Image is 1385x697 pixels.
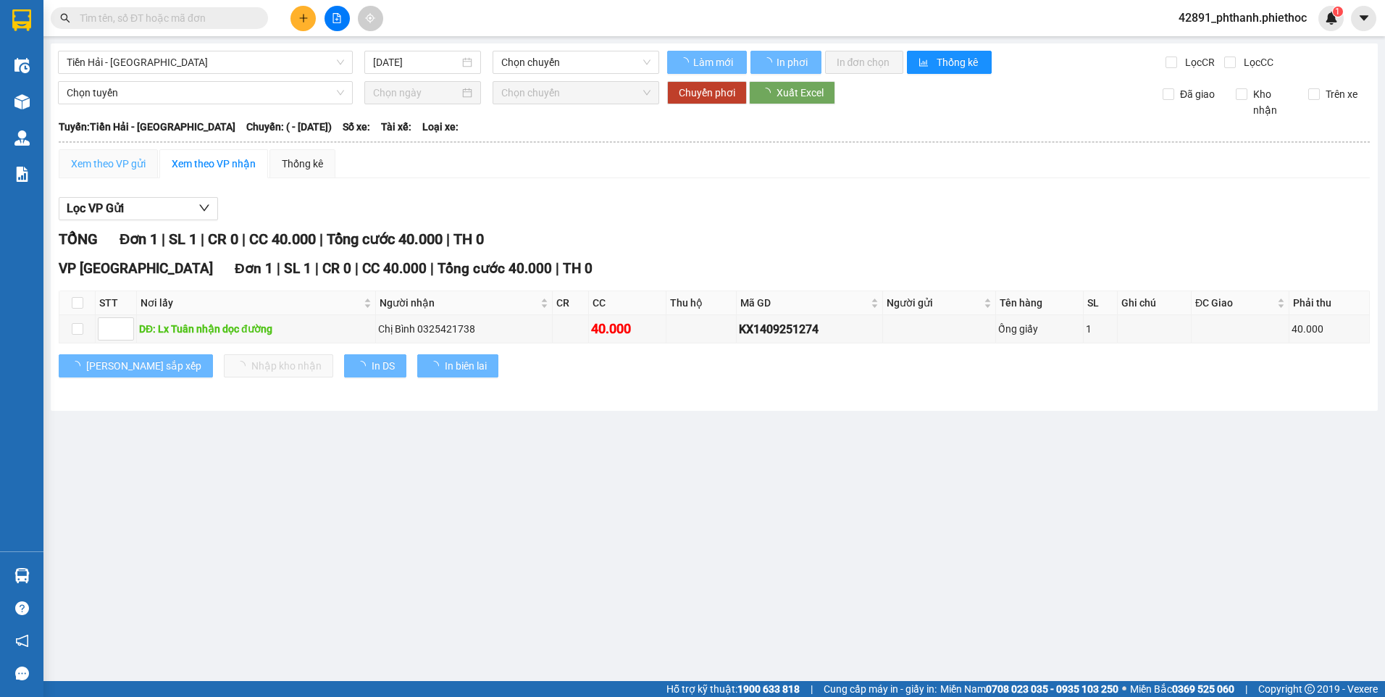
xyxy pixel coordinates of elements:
[59,197,218,220] button: Lọc VP Gửi
[355,260,359,277] span: |
[777,85,824,101] span: Xuất Excel
[1130,681,1234,697] span: Miền Bắc
[322,260,351,277] span: CR 0
[1320,86,1363,102] span: Trên xe
[14,568,30,583] img: warehouse-icon
[242,230,246,248] span: |
[1179,54,1217,70] span: Lọc CR
[378,321,550,337] div: Chị Bình 0325421738
[319,230,323,248] span: |
[96,291,137,315] th: STT
[1167,9,1318,27] span: 42891_phthanh.phiethoc
[332,13,342,23] span: file-add
[15,601,29,615] span: question-circle
[290,6,316,31] button: plus
[372,358,395,374] span: In DS
[60,13,70,23] span: search
[15,634,29,648] span: notification
[446,230,450,248] span: |
[553,291,589,315] th: CR
[453,230,484,248] span: TH 0
[1172,683,1234,695] strong: 0369 525 060
[120,230,158,248] span: Đơn 1
[315,260,319,277] span: |
[1122,686,1126,692] span: ⚪️
[1195,295,1274,311] span: ĐC Giao
[70,361,86,371] span: loading
[761,88,777,98] span: loading
[14,58,30,73] img: warehouse-icon
[740,295,868,311] span: Mã GD
[1238,54,1276,70] span: Lọc CC
[589,291,666,315] th: CC
[1335,7,1340,17] span: 1
[14,167,30,182] img: solution-icon
[666,681,800,697] span: Hỗ trợ kỹ thuật:
[358,6,383,31] button: aim
[67,82,344,104] span: Chọn tuyến
[667,51,747,74] button: Làm mới
[325,6,350,31] button: file-add
[67,199,124,217] span: Lọc VP Gửi
[1086,321,1115,337] div: 1
[59,230,98,248] span: TỔNG
[429,361,445,371] span: loading
[277,260,280,277] span: |
[762,57,774,67] span: loading
[201,230,204,248] span: |
[825,51,904,74] button: In đơn chọn
[1305,684,1315,694] span: copyright
[381,119,411,135] span: Tài xế:
[373,85,459,101] input: Chọn ngày
[284,260,311,277] span: SL 1
[591,319,664,339] div: 40.000
[998,321,1081,337] div: Ống giấy
[208,230,238,248] span: CR 0
[224,354,333,377] button: Nhập kho nhận
[12,9,31,31] img: logo-vxr
[59,260,213,277] span: VP [GEOGRAPHIC_DATA]
[445,358,487,374] span: In biên lai
[1351,6,1376,31] button: caret-down
[887,295,981,311] span: Người gửi
[422,119,459,135] span: Loại xe:
[501,51,651,73] span: Chọn chuyến
[298,13,309,23] span: plus
[940,681,1118,697] span: Miền Nam
[1118,291,1192,315] th: Ghi chú
[919,57,931,69] span: bar-chart
[14,94,30,109] img: warehouse-icon
[365,13,375,23] span: aim
[71,156,146,172] div: Xem theo VP gửi
[1357,12,1371,25] span: caret-down
[80,10,251,26] input: Tìm tên, số ĐT hoặc mã đơn
[139,321,373,337] div: DĐ: Lx Tuân nhận dọc đường
[169,230,197,248] span: SL 1
[737,315,883,343] td: KX1409251274
[15,667,29,680] span: message
[67,51,344,73] span: Tiền Hải - Thái Bình
[679,57,691,67] span: loading
[344,354,406,377] button: In DS
[1292,321,1367,337] div: 40.000
[1084,291,1118,315] th: SL
[1247,86,1298,118] span: Kho nhận
[693,54,735,70] span: Làm mới
[1174,86,1221,102] span: Đã giao
[501,82,651,104] span: Chọn chuyến
[86,358,201,374] span: [PERSON_NAME] sắp xếp
[824,681,937,697] span: Cung cấp máy in - giấy in:
[327,230,443,248] span: Tổng cước 40.000
[14,130,30,146] img: warehouse-icon
[986,683,1118,695] strong: 0708 023 035 - 0935 103 250
[417,354,498,377] button: In biên lai
[430,260,434,277] span: |
[172,156,256,172] div: Xem theo VP nhận
[811,681,813,697] span: |
[373,54,459,70] input: 14/09/2025
[1333,7,1343,17] sup: 1
[438,260,552,277] span: Tổng cước 40.000
[356,361,372,371] span: loading
[749,81,835,104] button: Xuất Excel
[162,230,165,248] span: |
